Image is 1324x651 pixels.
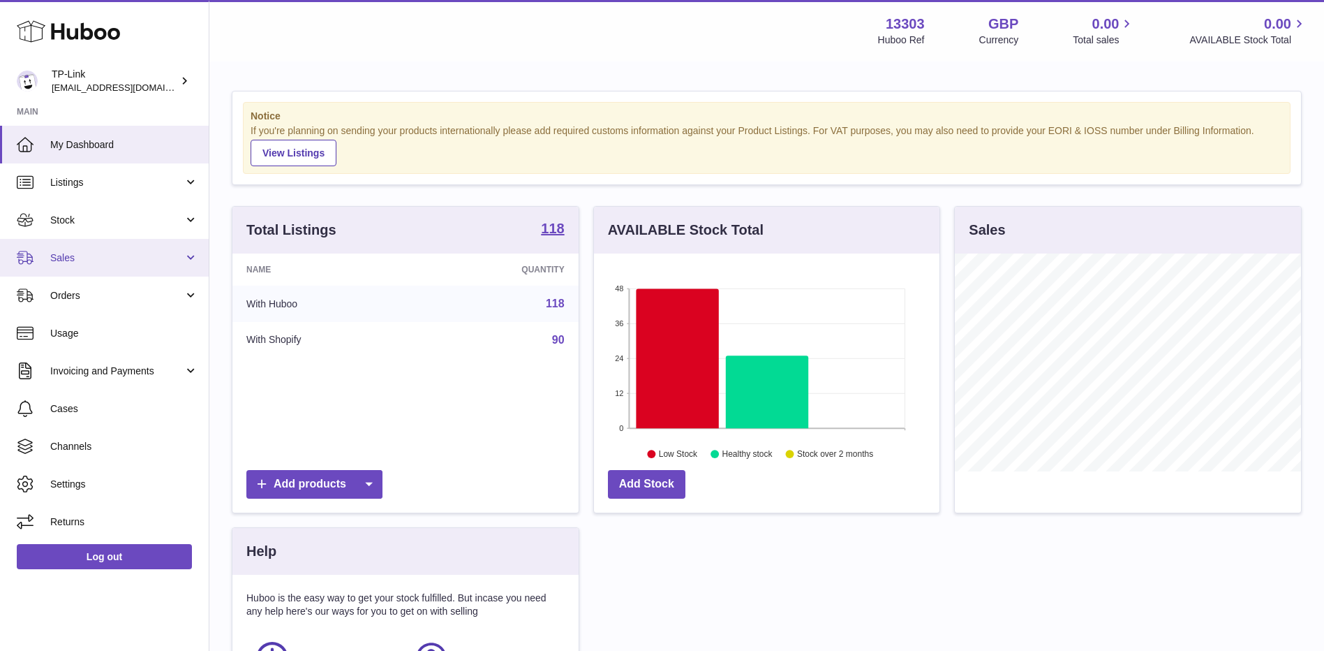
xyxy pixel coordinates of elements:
[969,221,1005,240] h3: Sales
[17,544,192,569] a: Log out
[608,221,764,240] h3: AVAILABLE Stock Total
[541,221,564,235] strong: 118
[50,440,198,453] span: Channels
[246,221,336,240] h3: Total Listings
[52,68,177,94] div: TP-Link
[50,402,198,416] span: Cases
[608,470,685,499] a: Add Stock
[50,365,184,378] span: Invoicing and Payments
[615,389,623,397] text: 12
[251,124,1283,166] div: If you're planning on sending your products internationally please add required customs informati...
[979,34,1019,47] div: Currency
[50,478,198,491] span: Settings
[246,542,276,561] h3: Help
[232,254,419,286] th: Name
[52,82,205,93] span: [EMAIL_ADDRESS][DOMAIN_NAME]
[615,354,623,363] text: 24
[878,34,925,47] div: Huboo Ref
[17,71,38,92] img: gaby.chen@tp-link.com
[50,289,184,302] span: Orders
[988,15,1018,34] strong: GBP
[1073,34,1135,47] span: Total sales
[251,110,1283,123] strong: Notice
[886,15,925,34] strong: 13303
[232,322,419,358] td: With Shopify
[552,334,565,346] a: 90
[659,449,698,459] text: Low Stock
[722,449,773,459] text: Healthy stock
[246,470,382,499] a: Add products
[232,286,419,322] td: With Huboo
[1073,15,1135,47] a: 0.00 Total sales
[50,214,184,227] span: Stock
[419,254,578,286] th: Quantity
[615,319,623,328] text: 36
[50,251,184,265] span: Sales
[50,327,198,340] span: Usage
[50,176,184,189] span: Listings
[541,221,564,238] a: 118
[50,515,198,529] span: Returns
[797,449,873,459] text: Stock over 2 months
[246,592,565,618] p: Huboo is the easy way to get your stock fulfilled. But incase you need any help here's our ways f...
[1264,15,1291,34] span: 0.00
[1092,15,1120,34] span: 0.00
[1189,34,1307,47] span: AVAILABLE Stock Total
[546,298,565,309] a: 118
[1189,15,1307,47] a: 0.00 AVAILABLE Stock Total
[615,284,623,293] text: 48
[619,424,623,432] text: 0
[50,138,198,152] span: My Dashboard
[251,140,336,166] a: View Listings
